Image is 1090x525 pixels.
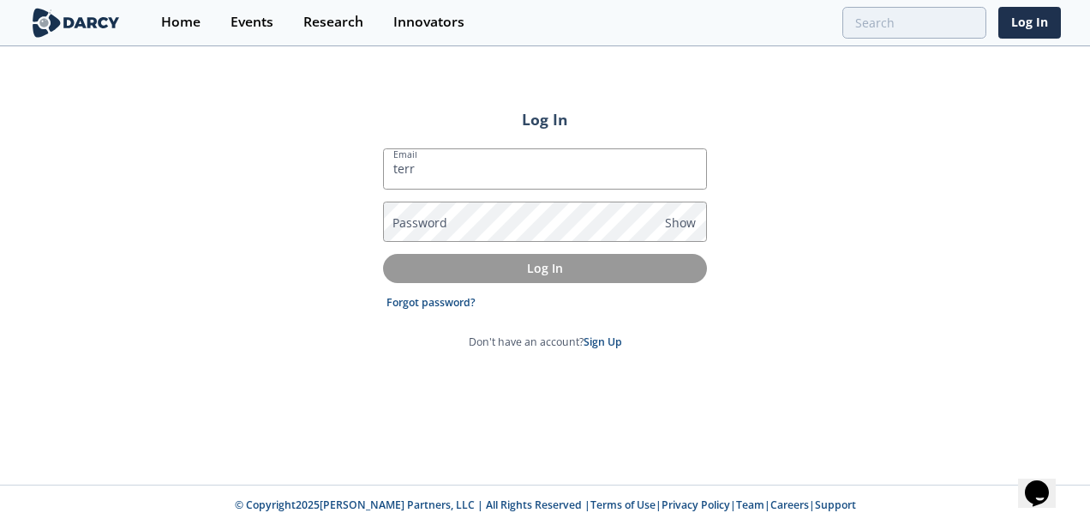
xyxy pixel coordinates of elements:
[386,295,476,311] a: Forgot password?
[590,498,656,512] a: Terms of Use
[842,7,986,39] input: Advanced Search
[383,108,707,130] h2: Log In
[662,498,730,512] a: Privacy Policy
[584,335,622,349] a: Sign Up
[815,498,856,512] a: Support
[231,15,273,29] div: Events
[392,214,447,232] label: Password
[736,498,764,512] a: Team
[665,214,696,232] span: Show
[1018,456,1073,508] iframe: chat widget
[29,8,123,38] img: logo-wide.svg
[998,7,1061,39] a: Log In
[130,498,960,513] p: © Copyright 2025 [PERSON_NAME] Partners, LLC | All Rights Reserved | | | | |
[303,15,363,29] div: Research
[770,498,809,512] a: Careers
[469,335,622,350] p: Don't have an account?
[383,254,707,282] button: Log In
[395,259,695,277] p: Log In
[161,15,201,29] div: Home
[393,148,417,161] label: Email
[393,15,464,29] div: Innovators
